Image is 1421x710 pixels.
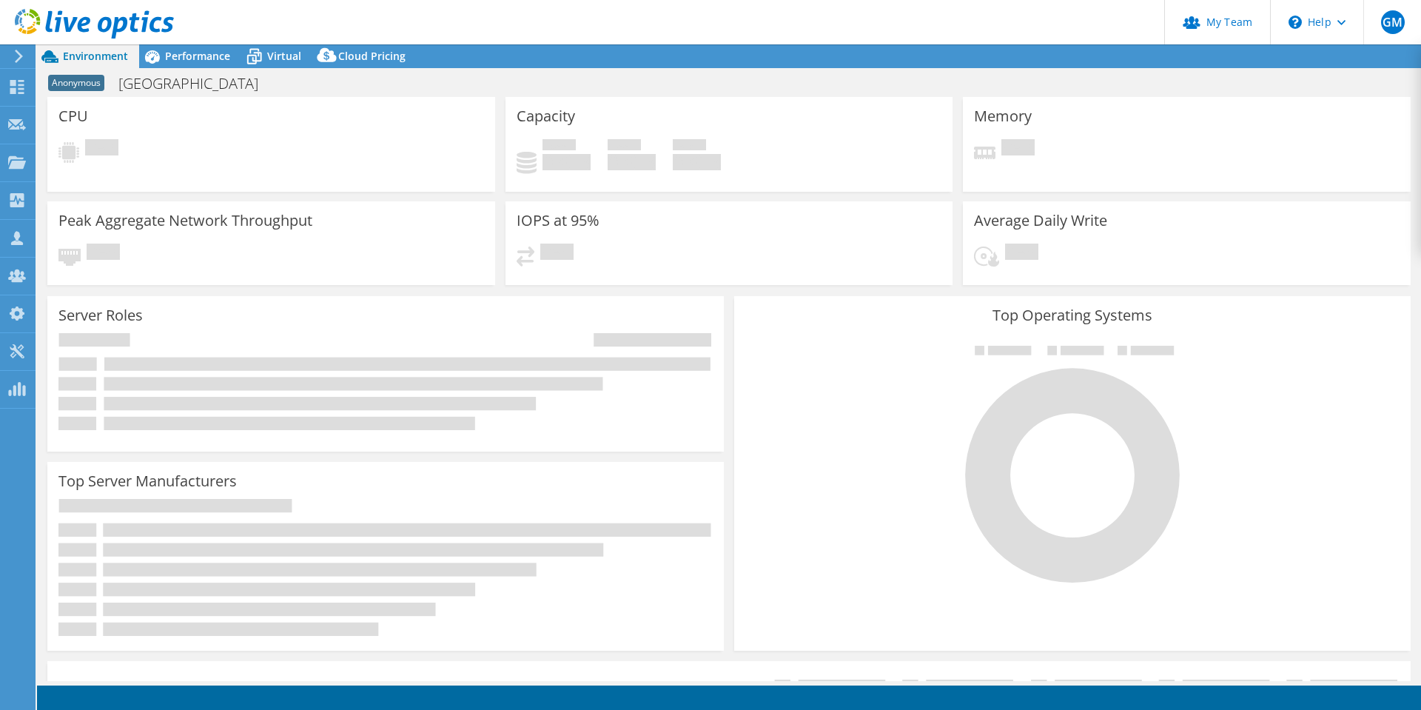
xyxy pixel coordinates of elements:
[87,244,120,264] span: Pending
[974,108,1032,124] h3: Memory
[58,473,237,489] h3: Top Server Manufacturers
[517,212,599,229] h3: IOPS at 95%
[1005,244,1038,264] span: Pending
[608,139,641,154] span: Free
[542,139,576,154] span: Used
[1001,139,1035,159] span: Pending
[608,154,656,170] h4: 0 GiB
[540,244,574,264] span: Pending
[267,49,301,63] span: Virtual
[63,49,128,63] span: Environment
[745,307,1400,324] h3: Top Operating Systems
[112,76,281,92] h1: [GEOGRAPHIC_DATA]
[165,49,230,63] span: Performance
[58,307,143,324] h3: Server Roles
[58,108,88,124] h3: CPU
[517,108,575,124] h3: Capacity
[673,154,721,170] h4: 0 GiB
[85,139,118,159] span: Pending
[1381,10,1405,34] span: GM
[1289,16,1302,29] svg: \n
[673,139,706,154] span: Total
[542,154,591,170] h4: 0 GiB
[974,212,1107,229] h3: Average Daily Write
[48,75,104,91] span: Anonymous
[58,212,312,229] h3: Peak Aggregate Network Throughput
[338,49,406,63] span: Cloud Pricing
